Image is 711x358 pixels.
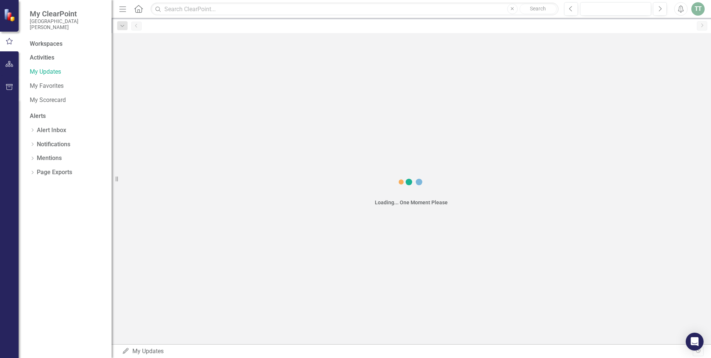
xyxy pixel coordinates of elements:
[122,347,693,356] div: My Updates
[375,199,448,206] div: Loading... One Moment Please
[30,68,104,76] a: My Updates
[30,112,104,121] div: Alerts
[30,18,104,31] small: [GEOGRAPHIC_DATA][PERSON_NAME]
[691,2,705,16] button: TT
[30,9,104,18] span: My ClearPoint
[30,54,104,62] div: Activities
[530,6,546,12] span: Search
[37,126,66,135] a: Alert Inbox
[3,8,17,22] img: ClearPoint Strategy
[686,333,704,351] div: Open Intercom Messenger
[37,140,70,149] a: Notifications
[37,154,62,163] a: Mentions
[30,82,104,90] a: My Favorites
[30,40,62,48] div: Workspaces
[151,3,559,16] input: Search ClearPoint...
[30,96,104,105] a: My Scorecard
[519,4,557,14] button: Search
[37,168,72,177] a: Page Exports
